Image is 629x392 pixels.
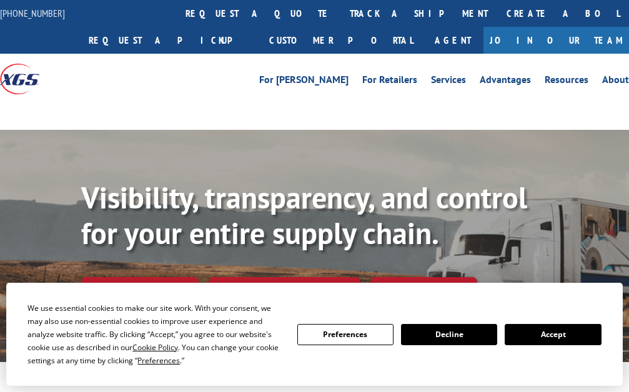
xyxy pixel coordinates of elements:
a: About [602,75,629,89]
a: For [PERSON_NAME] [259,75,349,89]
a: Calculate transit time [209,277,360,304]
a: Agent [422,27,483,54]
a: XGS ASSISTANT [370,277,477,304]
a: Track shipment [81,277,199,303]
button: Preferences [297,324,394,345]
div: Cookie Consent Prompt [6,283,623,386]
div: We use essential cookies to make our site work. With your consent, we may also use non-essential ... [27,301,282,367]
a: Resources [545,75,588,89]
span: Preferences [137,355,180,366]
button: Accept [505,324,601,345]
a: Services [431,75,466,89]
button: Decline [401,324,497,345]
a: Advantages [480,75,531,89]
b: Visibility, transparency, and control for your entire supply chain. [81,178,527,253]
a: Customer Portal [260,27,422,54]
span: Cookie Policy [132,342,178,353]
a: Join Our Team [483,27,629,54]
a: Request a pickup [79,27,260,54]
a: For Retailers [362,75,417,89]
